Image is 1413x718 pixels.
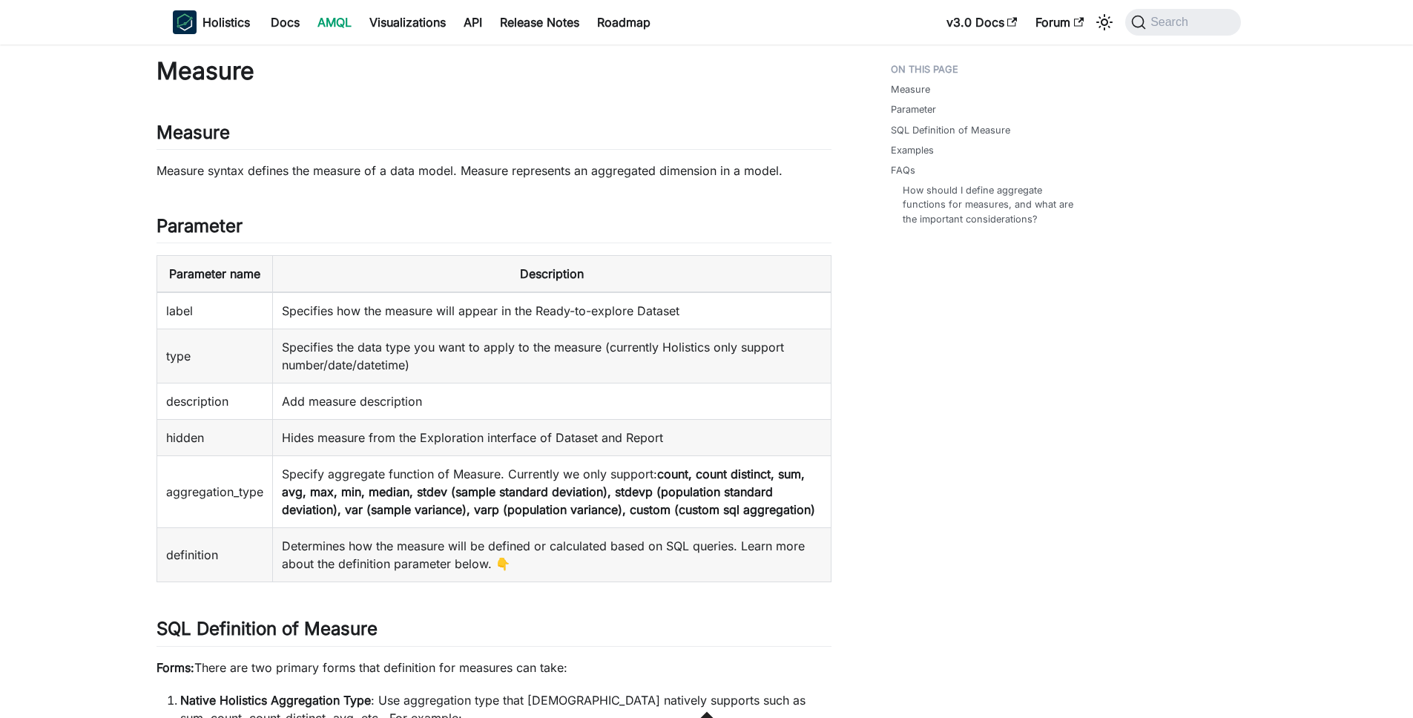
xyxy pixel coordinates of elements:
[360,10,455,34] a: Visualizations
[938,10,1027,34] a: v3.0 Docs
[202,13,250,31] b: Holistics
[455,10,491,34] a: API
[173,10,197,34] img: Holistics
[1125,9,1240,36] button: Search (Command+K)
[273,383,831,420] td: Add measure description
[157,660,194,675] strong: Forms:
[273,528,831,582] td: Determines how the measure will be defined or calculated based on SQL queries. Learn more about t...
[157,215,831,243] h2: Parameter
[1146,16,1197,29] span: Search
[891,123,1010,137] a: SQL Definition of Measure
[173,10,250,34] a: HolisticsHolisticsHolistics
[891,102,936,116] a: Parameter
[1027,10,1093,34] a: Forum
[273,456,831,528] td: Specify aggregate function of Measure. Currently we only support:
[157,122,831,150] h2: Measure
[903,183,1076,226] a: How should I define aggregate functions for measures, and what are the important considerations?
[891,143,934,157] a: Examples
[262,10,309,34] a: Docs
[180,693,371,708] strong: Native Holistics Aggregation Type
[157,528,273,582] td: definition
[157,383,273,420] td: description
[273,420,831,456] td: Hides measure from the Exploration interface of Dataset and Report
[157,56,831,86] h1: Measure
[273,329,831,383] td: Specifies the data type you want to apply to the measure (currently Holistics only support number...
[491,10,588,34] a: Release Notes
[157,659,831,676] p: There are two primary forms that definition for measures can take:
[273,292,831,329] td: Specifies how the measure will appear in the Ready-to-explore Dataset
[309,10,360,34] a: AMQL
[1093,10,1116,34] button: Switch between dark and light mode (currently system mode)
[891,163,915,177] a: FAQs
[157,618,831,646] h2: SQL Definition of Measure
[157,329,273,383] td: type
[273,256,831,293] th: Description
[588,10,659,34] a: Roadmap
[282,467,815,517] strong: count, count distinct, sum, avg, max, min, median, stdev (sample standard deviation), stdevp (pop...
[157,456,273,528] td: aggregation_type
[157,256,273,293] th: Parameter name
[891,82,930,96] a: Measure
[157,420,273,456] td: hidden
[157,292,273,329] td: label
[157,162,831,179] p: Measure syntax defines the measure of a data model. Measure represents an aggregated dimension in...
